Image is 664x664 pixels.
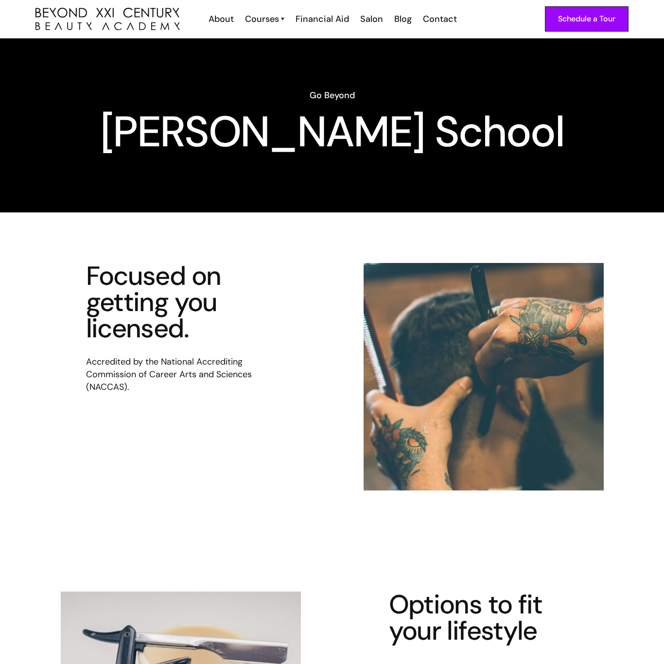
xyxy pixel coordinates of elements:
[364,263,604,490] img: barber student fade
[394,13,412,25] div: Blog
[202,13,239,25] a: About
[86,263,276,342] h4: Focused on getting you licensed.
[35,89,629,102] h6: Go Beyond
[245,13,279,25] div: Courses
[360,13,383,25] div: Salon
[35,8,180,31] img: beyond 21st century beauty academy logo
[35,8,180,31] a: home
[296,13,349,25] div: Financial Aid
[388,13,417,25] a: Blog
[86,355,276,393] p: Accredited by the National Accrediting Commission of Career Arts and Sciences (NACCAS).
[289,13,354,25] a: Financial Aid
[417,13,462,25] a: Contact
[558,13,615,25] div: Schedule a Tour
[389,592,578,644] h4: Options to fit your lifestyle
[245,13,284,25] a: Courses
[35,114,629,149] h1: [PERSON_NAME] School
[209,13,234,25] div: About
[545,6,629,32] a: Schedule a Tour
[354,13,388,25] a: Salon
[423,13,457,25] div: Contact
